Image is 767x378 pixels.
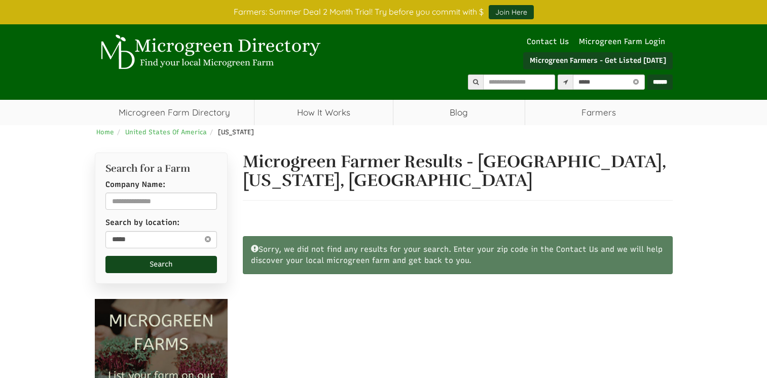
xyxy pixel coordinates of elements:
[95,100,254,125] a: Microgreen Farm Directory
[105,217,179,228] label: Search by location:
[523,52,673,69] a: Microgreen Farmers - Get Listed [DATE]
[243,153,673,191] h1: Microgreen Farmer Results - [GEOGRAPHIC_DATA], [US_STATE], [GEOGRAPHIC_DATA]
[393,100,525,125] a: Blog
[579,37,670,46] a: Microgreen Farm Login
[96,128,114,136] a: Home
[525,100,673,125] span: Farmers
[105,179,165,190] label: Company Name:
[243,236,673,274] div: Sorry, we did not find any results for your search. Enter your zip code in the Contact Us and we ...
[105,163,217,174] h2: Search for a Farm
[125,128,207,136] a: United States Of America
[218,128,254,136] span: [US_STATE]
[489,5,534,19] a: Join Here
[254,100,393,125] a: How It Works
[522,37,574,46] a: Contact Us
[87,5,680,19] div: Farmers: Summer Deal 2 Month Trial! Try before you commit with $
[105,256,217,273] button: Search
[95,34,323,70] img: Microgreen Directory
